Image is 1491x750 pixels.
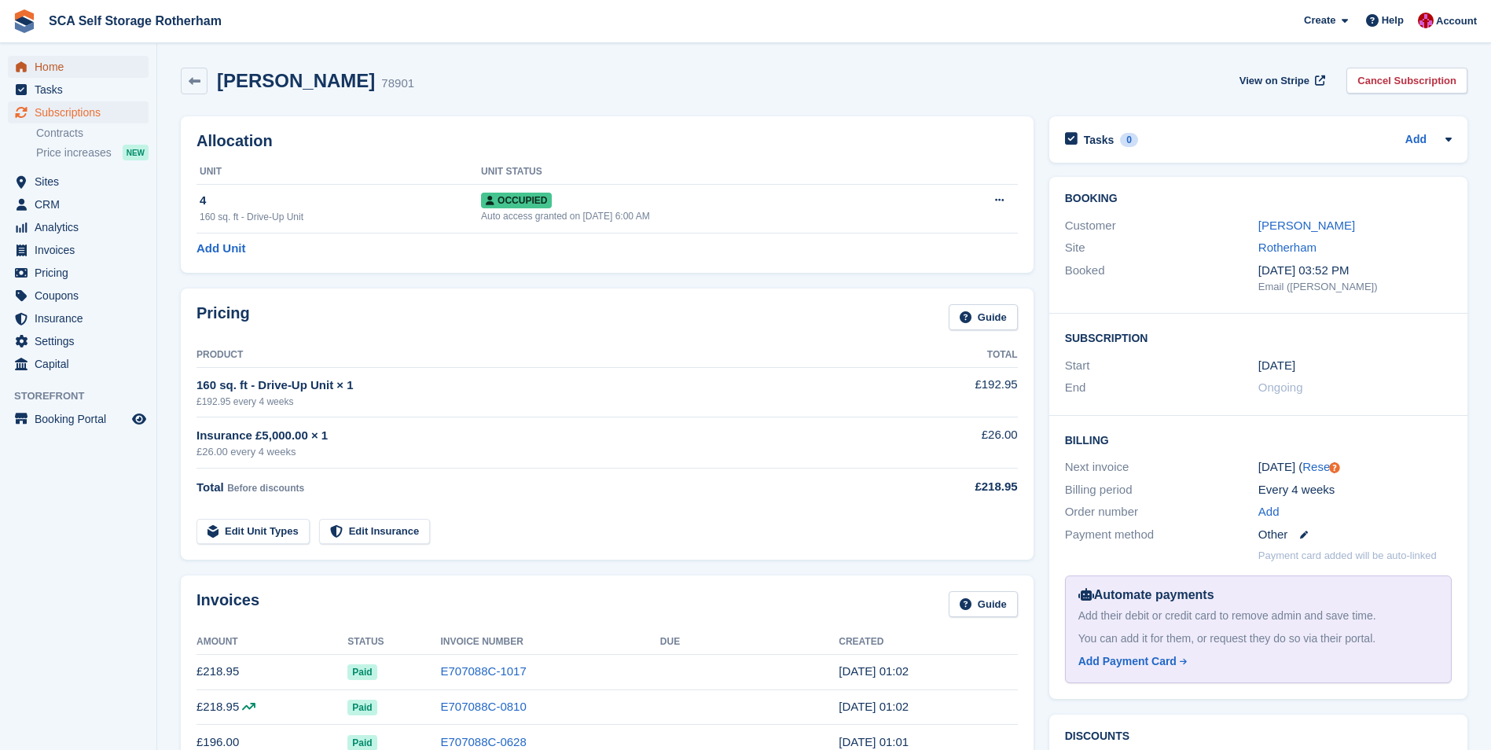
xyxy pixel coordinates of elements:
[839,630,1017,655] th: Created
[839,664,909,678] time: 2025-09-11 00:02:07 UTC
[8,193,149,215] a: menu
[196,654,347,689] td: £218.95
[130,410,149,428] a: Preview store
[35,216,129,238] span: Analytics
[1120,133,1138,147] div: 0
[441,700,527,713] a: E707088C-0810
[196,519,310,545] a: Edit Unit Types
[839,735,909,748] time: 2025-07-17 00:01:58 UTC
[1258,548,1437,564] p: Payment card added will be auto-linked
[196,343,891,368] th: Product
[441,664,527,678] a: E707088C-1017
[1239,73,1309,89] span: View on Stripe
[1065,357,1258,375] div: Start
[481,209,930,223] div: Auto access granted on [DATE] 6:00 AM
[123,145,149,160] div: NEW
[891,478,1017,496] div: £218.95
[1065,458,1258,476] div: Next invoice
[1078,631,1438,647] div: You can add it for them, or request they do so via their portal.
[1078,608,1438,624] div: Add their debit or credit card to remove admin and save time.
[1258,262,1452,280] div: [DATE] 03:52 PM
[1065,481,1258,499] div: Billing period
[1382,13,1404,28] span: Help
[1065,217,1258,235] div: Customer
[1065,329,1452,345] h2: Subscription
[196,160,481,185] th: Unit
[8,353,149,375] a: menu
[1065,193,1452,205] h2: Booking
[1258,481,1452,499] div: Every 4 weeks
[196,240,245,258] a: Add Unit
[8,408,149,430] a: menu
[200,192,481,210] div: 4
[196,480,224,494] span: Total
[35,193,129,215] span: CRM
[196,630,347,655] th: Amount
[8,56,149,78] a: menu
[8,239,149,261] a: menu
[1302,460,1333,473] a: Reset
[1258,279,1452,295] div: Email ([PERSON_NAME])
[891,367,1017,417] td: £192.95
[1258,219,1355,232] a: [PERSON_NAME]
[35,353,129,375] span: Capital
[1436,13,1477,29] span: Account
[196,689,347,725] td: £218.95
[660,630,839,655] th: Due
[8,330,149,352] a: menu
[949,304,1018,330] a: Guide
[196,304,250,330] h2: Pricing
[196,427,891,445] div: Insurance £5,000.00 × 1
[347,664,376,680] span: Paid
[217,70,375,91] h2: [PERSON_NAME]
[1258,503,1280,521] a: Add
[35,56,129,78] span: Home
[14,388,156,404] span: Storefront
[8,216,149,238] a: menu
[1078,653,1432,670] a: Add Payment Card
[481,160,930,185] th: Unit Status
[36,144,149,161] a: Price increases NEW
[196,591,259,617] h2: Invoices
[8,101,149,123] a: menu
[481,193,552,208] span: Occupied
[1078,586,1438,605] div: Automate payments
[381,75,414,93] div: 78901
[1233,68,1328,94] a: View on Stripe
[196,377,891,395] div: 160 sq. ft - Drive-Up Unit × 1
[891,417,1017,469] td: £26.00
[35,79,129,101] span: Tasks
[35,171,129,193] span: Sites
[1065,503,1258,521] div: Order number
[8,79,149,101] a: menu
[891,343,1017,368] th: Total
[1304,13,1335,28] span: Create
[319,519,431,545] a: Edit Insurance
[347,700,376,715] span: Paid
[35,330,129,352] span: Settings
[36,126,149,141] a: Contracts
[35,101,129,123] span: Subscriptions
[35,239,129,261] span: Invoices
[36,145,112,160] span: Price increases
[42,8,228,34] a: SCA Self Storage Rotherham
[1258,381,1303,394] span: Ongoing
[13,9,36,33] img: stora-icon-8386f47178a22dfd0bd8f6a31ec36ba5ce8667c1dd55bd0f319d3a0aa187defe.svg
[35,307,129,329] span: Insurance
[1346,68,1467,94] a: Cancel Subscription
[8,262,149,284] a: menu
[347,630,440,655] th: Status
[1405,131,1427,149] a: Add
[8,171,149,193] a: menu
[35,285,129,307] span: Coupons
[1258,458,1452,476] div: [DATE] ( )
[1084,133,1115,147] h2: Tasks
[8,285,149,307] a: menu
[1065,239,1258,257] div: Site
[1065,432,1452,447] h2: Billing
[196,444,891,460] div: £26.00 every 4 weeks
[227,483,304,494] span: Before discounts
[1065,730,1452,743] h2: Discounts
[200,210,481,224] div: 160 sq. ft - Drive-Up Unit
[35,262,129,284] span: Pricing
